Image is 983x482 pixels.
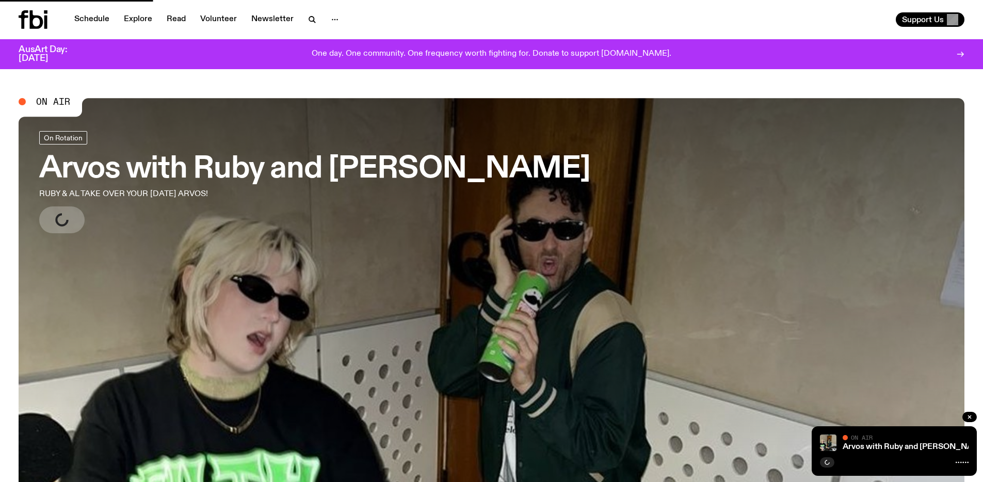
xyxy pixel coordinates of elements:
h3: AusArt Day: [DATE] [19,45,85,63]
button: Support Us [896,12,964,27]
span: Support Us [902,15,944,24]
img: Ruby wears a Collarbones t shirt and pretends to play the DJ decks, Al sings into a pringles can.... [820,435,836,451]
a: Volunteer [194,12,243,27]
p: One day. One community. One frequency worth fighting for. Donate to support [DOMAIN_NAME]. [312,50,671,59]
a: Schedule [68,12,116,27]
a: Read [160,12,192,27]
span: On Air [851,434,873,441]
a: Explore [118,12,158,27]
a: Newsletter [245,12,300,27]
